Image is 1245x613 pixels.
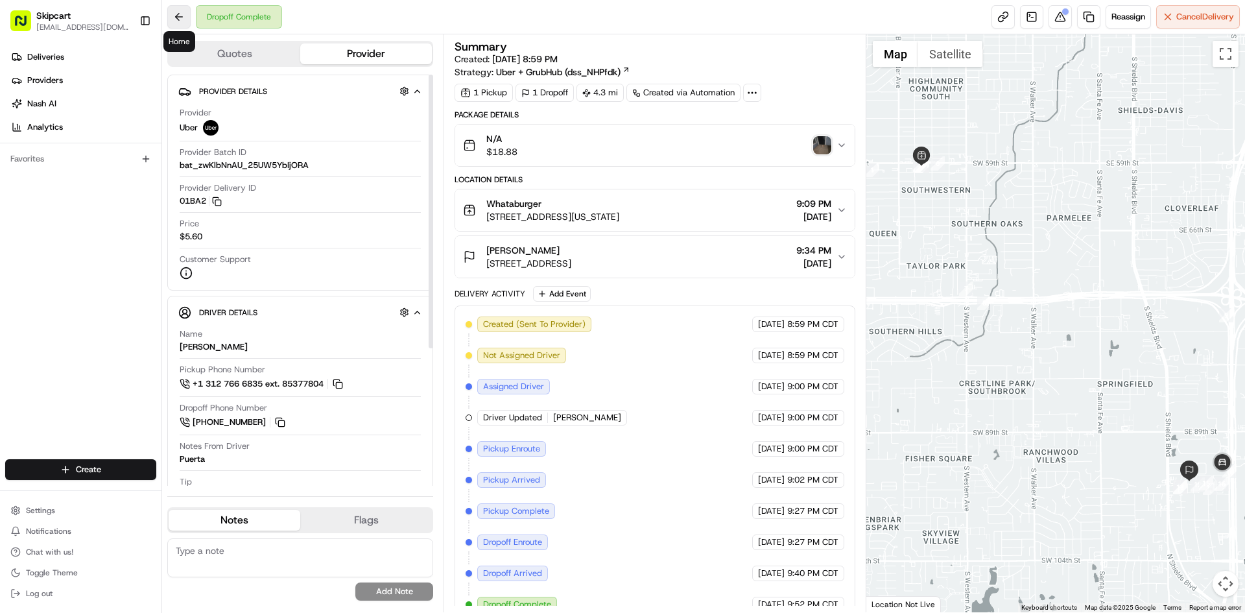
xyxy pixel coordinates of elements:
[483,412,542,424] span: Driver Updated
[787,536,838,548] span: 9:27 PM CDT
[26,568,78,578] span: Toggle Theme
[870,595,912,612] a: Open this area in Google Maps (opens a new window)
[931,156,945,171] div: 6
[1173,480,1187,494] div: 14
[483,443,540,455] span: Pickup Enroute
[5,522,156,540] button: Notifications
[220,128,236,143] button: Start new chat
[180,415,287,429] a: [PHONE_NUMBER]
[918,41,982,67] button: Show satellite imagery
[1215,477,1229,491] div: 16
[5,564,156,582] button: Toggle Theme
[1163,604,1181,611] a: Terms
[455,53,558,66] span: Created:
[199,86,267,97] span: Provider Details
[576,84,624,102] div: 4.3 mi
[1213,41,1239,67] button: Toggle fullscreen view
[180,254,251,265] span: Customer Support
[180,453,205,465] div: Puerta
[123,188,208,201] span: API Documentation
[758,381,785,392] span: [DATE]
[5,117,161,138] a: Analytics
[1213,571,1239,597] button: Map camera controls
[26,526,71,536] span: Notifications
[1219,308,1233,322] div: 9
[758,599,785,610] span: [DATE]
[483,319,586,330] span: Created (Sent To Provider)
[758,536,785,548] span: [DATE]
[787,443,838,455] span: 9:00 PM CDT
[300,43,432,64] button: Provider
[787,412,838,424] span: 9:00 PM CDT
[26,547,73,557] span: Chat with us!
[110,189,120,200] div: 💻
[758,412,785,424] span: [DATE]
[758,443,785,455] span: [DATE]
[486,132,517,145] span: N/A
[787,319,838,330] span: 8:59 PM CDT
[483,474,540,486] span: Pickup Arrived
[455,236,854,278] button: [PERSON_NAME][STREET_ADDRESS]9:34 PM[DATE]
[129,220,157,230] span: Pylon
[36,22,129,32] button: [EMAIL_ADDRESS][DOMAIN_NAME]
[873,41,918,67] button: Show street map
[5,70,161,91] a: Providers
[455,174,855,185] div: Location Details
[758,319,785,330] span: [DATE]
[5,543,156,561] button: Chat with us!
[787,568,838,579] span: 9:40 PM CDT
[758,505,785,517] span: [DATE]
[483,536,542,548] span: Dropoff Enroute
[180,182,256,194] span: Provider Delivery ID
[27,121,63,133] span: Analytics
[44,137,164,147] div: We're available if you need us!
[758,568,785,579] span: [DATE]
[1222,464,1237,478] div: 10
[27,75,63,86] span: Providers
[787,505,838,517] span: 9:27 PM CDT
[959,282,973,296] div: 7
[180,218,199,230] span: Price
[483,350,560,361] span: Not Assigned Driver
[27,98,56,110] span: Nash AI
[163,31,195,52] div: Home
[13,52,236,73] p: Welcome 👋
[193,416,266,428] span: [PHONE_NUMBER]
[26,588,53,599] span: Log out
[36,9,71,22] span: Skipcart
[455,110,855,120] div: Package Details
[180,107,211,119] span: Provider
[870,595,912,612] img: Google
[13,189,23,200] div: 📗
[787,599,838,610] span: 9:52 PM CDT
[977,296,991,310] div: 8
[758,474,785,486] span: [DATE]
[1189,604,1241,611] a: Report a map error
[787,381,838,392] span: 9:00 PM CDT
[1199,476,1213,490] div: 15
[626,84,741,102] a: Created via Automation
[796,257,831,270] span: [DATE]
[5,47,161,67] a: Deliveries
[203,120,219,136] img: uber-new-logo.jpeg
[13,124,36,147] img: 1736555255976-a54dd68f-1ca7-489b-9aae-adbdc363a1c4
[26,505,55,516] span: Settings
[813,136,831,154] img: photo_proof_of_delivery image
[180,122,198,134] span: Uber
[34,84,214,97] input: Clear
[91,219,157,230] a: Powered byPylon
[455,189,854,231] button: Whataburger[STREET_ADDRESS][US_STATE]9:09 PM[DATE]
[5,5,134,36] button: Skipcart[EMAIL_ADDRESS][DOMAIN_NAME]
[483,381,544,392] span: Assigned Driver
[193,378,324,390] span: +1 312 766 6835 ext. 85377804
[180,377,345,391] button: +1 312 766 6835 ext. 85377804
[455,125,854,166] button: N/A$18.88photo_proof_of_delivery image
[486,197,541,210] span: Whataburger
[76,464,101,475] span: Create
[483,599,551,610] span: Dropoff Complete
[455,66,630,78] div: Strategy:
[486,257,571,270] span: [STREET_ADDRESS]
